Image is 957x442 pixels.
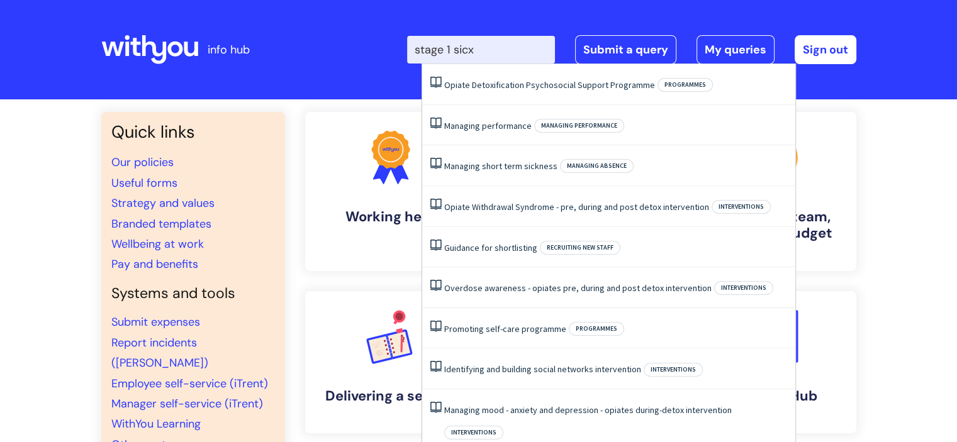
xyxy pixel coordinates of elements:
a: Our policies [111,155,174,170]
span: Interventions [644,363,703,377]
span: Managing performance [534,119,624,133]
span: Programmes [658,78,713,92]
span: Programmes [569,322,624,336]
a: Manager self-service (iTrent) [111,396,263,411]
a: Submit a query [575,35,676,64]
a: Branded templates [111,216,211,231]
a: Pay and benefits [111,257,198,272]
h4: Delivering a service [315,388,466,404]
span: Recruiting new staff [540,241,620,255]
a: Managing mood - anxiety and depression - opiates during-detox intervention [444,404,732,416]
a: Wellbeing at work [111,236,204,251]
a: Identifying and building social networks intervention [444,363,641,375]
h4: Working here [315,209,466,225]
span: Interventions [714,281,773,295]
a: Sign out [795,35,856,64]
h3: Quick links [111,122,275,142]
span: Managing absence [560,159,634,173]
span: Interventions [712,200,771,214]
a: My queries [697,35,775,64]
a: Delivering a service [305,291,476,433]
a: WithYou Learning [111,416,201,431]
a: Strategy and values [111,196,215,211]
a: Submit expenses [111,314,200,329]
a: Managing short term sickness [444,160,557,172]
a: Employee self-service (iTrent) [111,376,268,391]
a: Report incidents ([PERSON_NAME]) [111,335,208,370]
a: Opiate Detoxification Psychosocial Support Programme [444,79,655,91]
div: | - [407,35,856,64]
input: Search [407,36,555,64]
a: Promoting self-care programme [444,323,566,334]
a: Useful forms [111,175,177,191]
h4: Systems and tools [111,285,275,302]
a: Managing performance [444,120,532,131]
a: Guidance for shortlisting [444,242,537,253]
a: Opiate Withdrawal Syndrome - pre, during and post detox intervention [444,201,709,213]
a: Overdose awareness - opiates pre, during and post detox intervention [444,282,712,294]
span: Interventions [444,426,503,439]
p: info hub [208,40,250,60]
a: Working here [305,112,476,271]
